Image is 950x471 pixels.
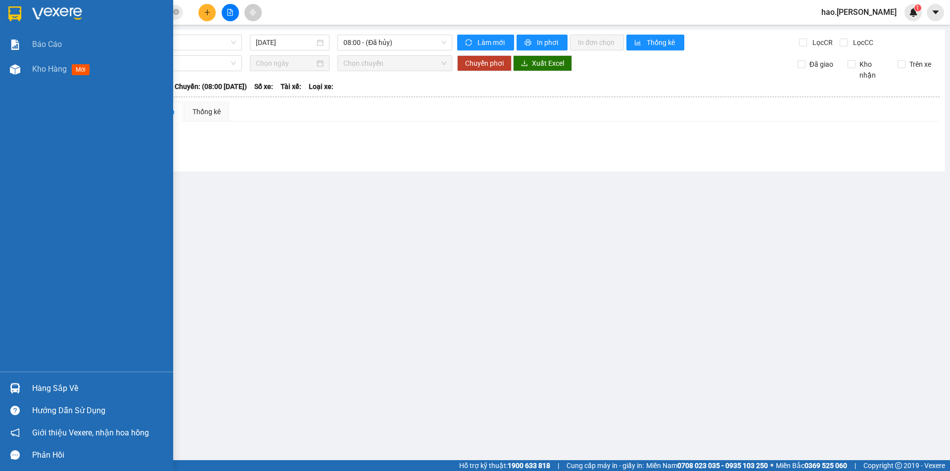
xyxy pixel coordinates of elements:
[558,460,559,471] span: |
[254,81,273,92] span: Số xe:
[309,81,333,92] span: Loại xe:
[849,37,875,48] span: Lọc CC
[626,35,684,50] button: bar-chartThống kê
[916,4,919,11] span: 1
[8,6,21,21] img: logo-vxr
[931,8,940,17] span: caret-down
[32,64,67,74] span: Kho hàng
[198,4,216,21] button: plus
[770,464,773,468] span: ⚪️
[249,9,256,16] span: aim
[909,8,918,17] img: icon-new-feature
[914,4,921,11] sup: 1
[10,450,20,460] span: message
[677,462,768,470] strong: 0708 023 035 - 0935 103 250
[457,55,512,71] button: Chuyển phơi
[10,64,20,75] img: warehouse-icon
[227,9,234,16] span: file-add
[72,64,90,75] span: mới
[808,37,834,48] span: Lọc CR
[459,460,550,471] span: Hỗ trợ kỹ thuật:
[513,55,572,71] button: downloadXuất Excel
[905,59,935,70] span: Trên xe
[32,38,62,50] span: Báo cáo
[477,37,506,48] span: Làm mới
[32,448,166,463] div: Phản hồi
[281,81,301,92] span: Tài xế:
[175,81,247,92] span: Chuyến: (08:00 [DATE])
[537,37,560,48] span: In phơi
[222,4,239,21] button: file-add
[10,40,20,50] img: solution-icon
[524,39,533,47] span: printer
[256,37,315,48] input: 13/10/2025
[10,383,20,393] img: warehouse-icon
[192,106,221,117] div: Thống kê
[343,35,446,50] span: 08:00 - (Đã hủy)
[10,428,20,437] span: notification
[805,462,847,470] strong: 0369 525 060
[647,37,676,48] span: Thống kê
[32,427,149,439] span: Giới thiệu Vexere, nhận hoa hồng
[855,460,856,471] span: |
[895,462,902,469] span: copyright
[806,59,837,70] span: Đã giao
[776,460,847,471] span: Miền Bắc
[10,406,20,415] span: question-circle
[927,4,944,21] button: caret-down
[244,4,262,21] button: aim
[457,35,514,50] button: syncLàm mới
[173,9,179,15] span: close-circle
[256,58,315,69] input: Chọn ngày
[173,8,179,17] span: close-circle
[32,403,166,418] div: Hướng dẫn sử dụng
[204,9,211,16] span: plus
[634,39,643,47] span: bar-chart
[855,59,890,81] span: Kho nhận
[813,6,904,18] span: hao.[PERSON_NAME]
[343,56,446,71] span: Chọn chuyến
[567,460,644,471] span: Cung cấp máy in - giấy in:
[570,35,624,50] button: In đơn chọn
[517,35,568,50] button: printerIn phơi
[508,462,550,470] strong: 1900 633 818
[465,39,474,47] span: sync
[646,460,768,471] span: Miền Nam
[32,381,166,396] div: Hàng sắp về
